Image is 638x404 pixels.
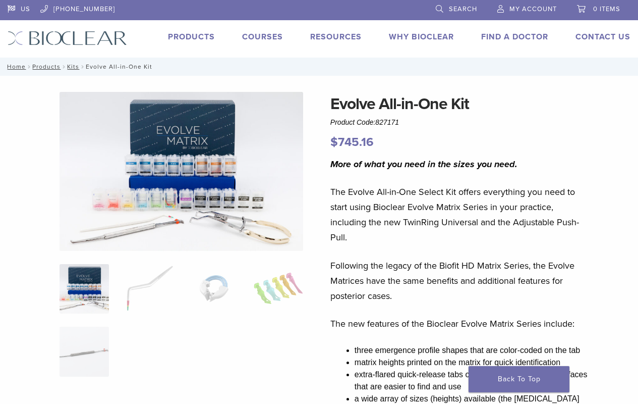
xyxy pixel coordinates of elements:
img: Evolve All-in-One Kit - Image 5 [60,327,109,376]
span: Product Code: [330,118,399,126]
li: extra-flared quick-release tabs on the buccal and lingual surfaces that are easier to find and use [355,369,590,393]
img: IMG_0457-scaled-e1745362001290-300x300.jpg [60,264,109,314]
span: Search [449,5,477,13]
a: Home [4,63,26,70]
img: IMG_0457 [60,92,303,251]
img: Evolve All-in-One Kit - Image 3 [189,264,239,314]
a: Resources [310,32,362,42]
a: Why Bioclear [389,32,454,42]
a: Courses [242,32,283,42]
p: Following the legacy of the Biofit HD Matrix Series, the Evolve Matrices have the same benefits a... [330,258,590,304]
a: Products [32,63,61,70]
h1: Evolve All-in-One Kit [330,92,590,116]
span: / [26,64,32,69]
span: $ [330,135,338,149]
span: / [79,64,86,69]
img: Evolve All-in-One Kit - Image 4 [254,264,303,314]
a: Back To Top [469,366,569,392]
img: Evolve All-in-One Kit - Image 2 [124,264,173,314]
span: / [61,64,67,69]
p: The new features of the Bioclear Evolve Matrix Series include: [330,316,590,331]
li: matrix heights printed on the matrix for quick identification [355,357,590,369]
i: More of what you need in the sizes you need. [330,159,517,170]
bdi: 745.16 [330,135,374,149]
span: 827171 [375,118,399,126]
img: Bioclear [8,31,127,45]
a: Kits [67,63,79,70]
span: 0 items [593,5,620,13]
a: Products [168,32,215,42]
a: Find A Doctor [481,32,548,42]
span: My Account [509,5,557,13]
li: three emergence profile shapes that are color-coded on the tab [355,344,590,357]
a: Contact Us [575,32,630,42]
p: The Evolve All-in-One Select Kit offers everything you need to start using Bioclear Evolve Matrix... [330,184,590,245]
